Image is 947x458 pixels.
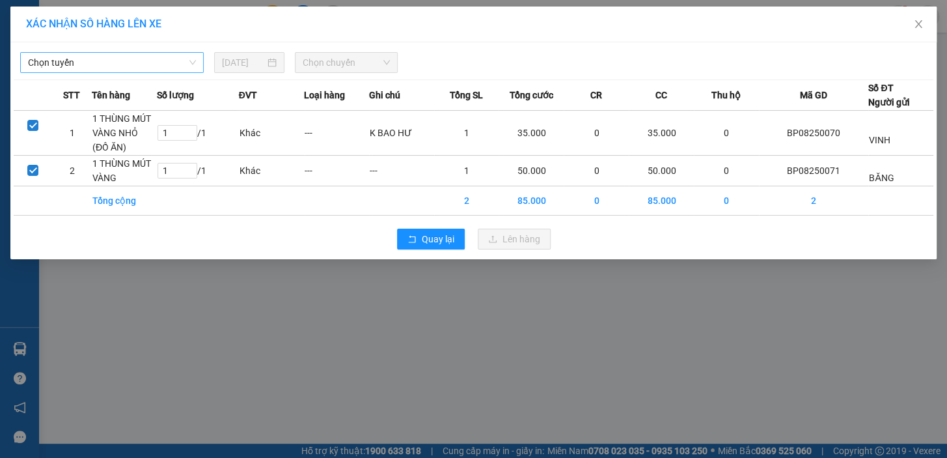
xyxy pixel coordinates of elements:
[422,232,454,246] span: Quay lại
[304,156,369,186] td: ---
[5,44,131,68] span: VP [PERSON_NAME] ([GEOGRAPHIC_DATA])
[239,88,257,102] span: ĐVT
[5,85,31,97] span: GIAO:
[564,111,629,156] td: 0
[92,156,157,186] td: 1 THÙNG MÚT VÀNG
[913,19,924,29] span: close
[900,7,937,43] button: Close
[304,111,369,156] td: ---
[655,88,667,102] span: CC
[711,88,741,102] span: Thu hộ
[869,173,894,183] span: BĂNG
[92,111,157,156] td: 1 THÙNG MÚT VÀNG NHỎ (ĐỒ ĂN)
[26,18,161,30] span: XÁC NHẬN SỐ HÀNG LÊN XE
[629,156,694,186] td: 50.000
[369,156,434,186] td: ---
[759,111,868,156] td: BP08250070
[70,70,148,83] span: [PERSON_NAME]
[5,70,148,83] span: 0901227043 -
[303,53,390,72] span: Chọn chuyến
[5,25,190,38] p: GỬI:
[629,111,694,156] td: 35.000
[869,135,890,145] span: VINH
[28,53,196,72] span: Chọn tuyến
[759,186,868,216] td: 2
[369,88,400,102] span: Ghi chú
[369,111,434,156] td: K BAO HƯ
[63,88,80,102] span: STT
[694,156,759,186] td: 0
[92,88,130,102] span: Tên hàng
[694,111,759,156] td: 0
[92,186,157,216] td: Tổng cộng
[434,156,499,186] td: 1
[564,186,629,216] td: 0
[694,186,759,216] td: 0
[564,156,629,186] td: 0
[27,25,156,38] span: VP [PERSON_NAME] -
[239,156,304,186] td: Khác
[800,88,827,102] span: Mã GD
[478,229,551,250] button: uploadLên hàng
[499,186,564,216] td: 85.000
[434,186,499,216] td: 2
[304,88,345,102] span: Loại hàng
[434,111,499,156] td: 1
[157,111,239,156] td: / 1
[868,81,910,109] div: Số ĐT Người gửi
[590,88,602,102] span: CR
[499,156,564,186] td: 50.000
[629,186,694,216] td: 85.000
[53,156,92,186] td: 2
[127,25,156,38] span: BĂNG
[509,88,553,102] span: Tổng cước
[44,7,151,20] strong: BIÊN NHẬN GỬI HÀNG
[759,156,868,186] td: BP08250071
[157,156,239,186] td: / 1
[499,111,564,156] td: 35.000
[222,55,265,70] input: 14/08/2025
[407,235,417,245] span: rollback
[5,44,190,68] p: NHẬN:
[53,111,92,156] td: 1
[157,88,194,102] span: Số lượng
[449,88,482,102] span: Tổng SL
[397,229,465,250] button: rollbackQuay lại
[239,111,304,156] td: Khác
